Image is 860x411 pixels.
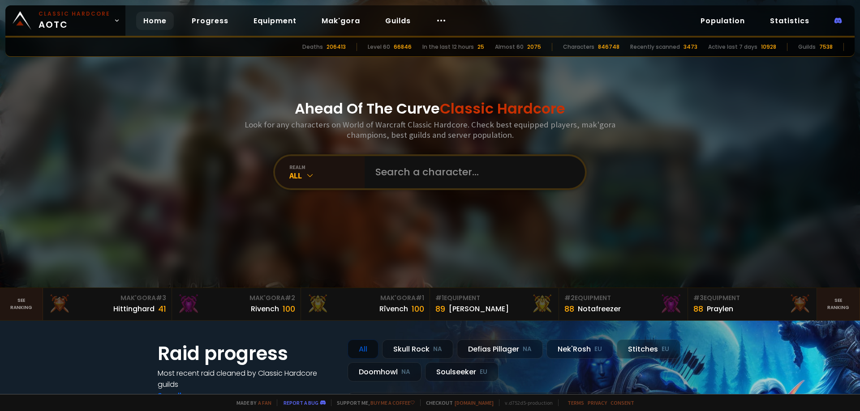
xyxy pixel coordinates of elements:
[48,293,166,303] div: Mak'Gora
[817,288,860,320] a: Seeranking
[523,345,532,354] small: NA
[241,119,619,140] h3: Look for any characters on World of Warcraft Classic Hardcore. Check best equipped players, mak'g...
[295,98,565,119] h1: Ahead Of The Curve
[113,303,155,314] div: Hittinghard
[39,10,110,18] small: Classic Hardcore
[401,368,410,377] small: NA
[763,12,817,30] a: Statistics
[251,303,279,314] div: Rivench
[314,12,367,30] a: Mak'gora
[435,293,444,302] span: # 1
[156,293,166,302] span: # 3
[302,43,323,51] div: Deaths
[495,43,524,51] div: Almost 60
[568,399,584,406] a: Terms
[693,293,704,302] span: # 3
[425,362,499,381] div: Soulseeker
[708,43,757,51] div: Active last 7 days
[435,293,553,303] div: Equipment
[394,43,412,51] div: 66846
[422,43,474,51] div: In the last 12 hours
[177,293,295,303] div: Mak'Gora
[527,43,541,51] div: 2075
[285,293,295,302] span: # 2
[283,303,295,315] div: 100
[284,399,318,406] a: Report a bug
[564,293,575,302] span: # 2
[588,399,607,406] a: Privacy
[246,12,304,30] a: Equipment
[819,43,833,51] div: 7538
[578,303,621,314] div: Notafreezer
[662,345,669,354] small: EU
[158,390,216,401] a: See all progress
[617,339,680,359] div: Stitches
[693,12,752,30] a: Population
[416,293,424,302] span: # 1
[185,12,236,30] a: Progress
[449,303,509,314] div: [PERSON_NAME]
[440,98,565,119] span: Classic Hardcore
[370,156,574,188] input: Search a character...
[327,43,346,51] div: 206413
[684,43,697,51] div: 3473
[331,399,415,406] span: Support me,
[158,368,337,390] h4: Most recent raid cleaned by Classic Hardcore guilds
[412,303,424,315] div: 100
[457,339,543,359] div: Defias Pillager
[379,303,408,314] div: Rîvench
[433,345,442,354] small: NA
[559,288,688,320] a: #2Equipment88Notafreezer
[611,399,634,406] a: Consent
[420,399,494,406] span: Checkout
[368,43,390,51] div: Level 60
[39,10,110,31] span: AOTC
[435,303,445,315] div: 89
[564,293,682,303] div: Equipment
[455,399,494,406] a: [DOMAIN_NAME]
[172,288,301,320] a: Mak'Gora#2Rivench100
[348,339,378,359] div: All
[594,345,602,354] small: EU
[546,339,613,359] div: Nek'Rosh
[158,303,166,315] div: 41
[5,5,125,36] a: Classic HardcoreAOTC
[563,43,594,51] div: Characters
[477,43,484,51] div: 25
[499,399,553,406] span: v. d752d5 - production
[43,288,172,320] a: Mak'Gora#3Hittinghard41
[693,293,811,303] div: Equipment
[348,362,421,381] div: Doomhowl
[707,303,733,314] div: Praylen
[378,12,418,30] a: Guilds
[136,12,174,30] a: Home
[480,368,487,377] small: EU
[761,43,776,51] div: 10928
[289,164,365,170] div: realm
[231,399,271,406] span: Made by
[301,288,430,320] a: Mak'Gora#1Rîvench100
[382,339,453,359] div: Skull Rock
[798,43,816,51] div: Guilds
[630,43,680,51] div: Recently scanned
[430,288,559,320] a: #1Equipment89[PERSON_NAME]
[258,399,271,406] a: a fan
[158,339,337,368] h1: Raid progress
[289,170,365,181] div: All
[306,293,424,303] div: Mak'Gora
[564,303,574,315] div: 88
[370,399,415,406] a: Buy me a coffee
[598,43,619,51] div: 846748
[693,303,703,315] div: 88
[688,288,817,320] a: #3Equipment88Praylen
